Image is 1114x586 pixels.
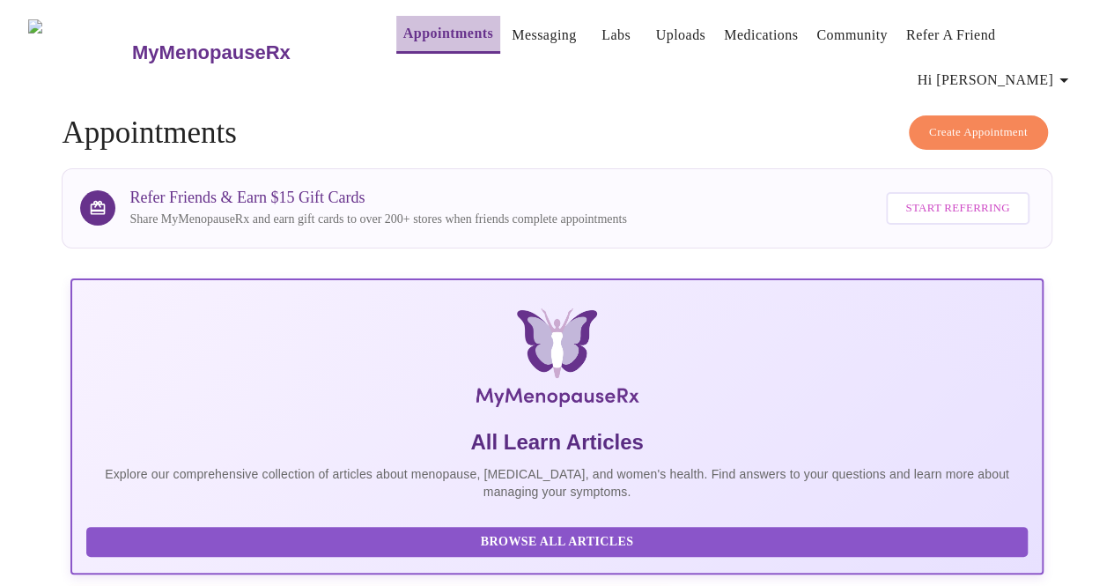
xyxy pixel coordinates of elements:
span: Browse All Articles [104,531,1009,553]
span: Create Appointment [929,122,1028,143]
h5: All Learn Articles [86,428,1027,456]
button: Community [809,18,895,53]
button: Start Referring [886,192,1029,225]
a: Community [816,23,888,48]
span: Start Referring [905,198,1009,219]
h3: MyMenopauseRx [132,41,291,64]
a: MyMenopauseRx [129,22,360,84]
button: Messaging [505,18,583,53]
a: Refer a Friend [906,23,996,48]
a: Appointments [403,21,493,46]
a: Medications [724,23,798,48]
button: Medications [717,18,805,53]
button: Create Appointment [909,115,1048,150]
img: MyMenopauseRx Logo [232,308,881,414]
p: Explore our comprehensive collection of articles about menopause, [MEDICAL_DATA], and women's hea... [86,465,1027,501]
button: Labs [588,18,645,53]
h3: Refer Friends & Earn $15 Gift Cards [129,189,626,207]
a: Messaging [512,23,576,48]
button: Appointments [396,16,500,54]
a: Labs [601,23,631,48]
p: Share MyMenopauseRx and earn gift cards to over 200+ stores when friends complete appointments [129,211,626,228]
h4: Appointments [62,115,1051,151]
img: MyMenopauseRx Logo [28,19,129,85]
button: Refer a Friend [899,18,1003,53]
a: Uploads [656,23,706,48]
a: Start Referring [882,183,1033,234]
button: Hi [PERSON_NAME] [911,63,1081,98]
a: Browse All Articles [86,533,1031,548]
span: Hi [PERSON_NAME] [918,68,1074,93]
button: Uploads [649,18,713,53]
button: Browse All Articles [86,527,1027,558]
